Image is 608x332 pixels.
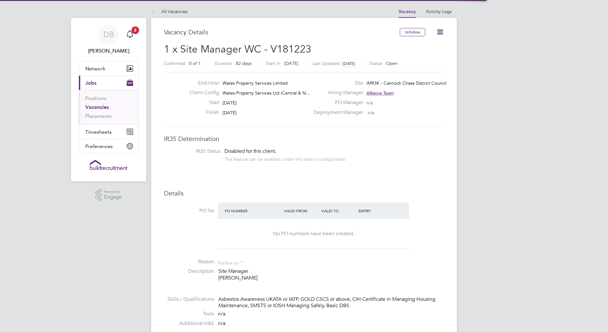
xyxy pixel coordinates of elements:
span: Engage [104,194,122,200]
span: Alliance Team [366,90,394,96]
span: [DATE] [343,61,355,66]
label: PO No [164,208,214,214]
span: Timesheets [85,129,112,135]
button: Network [79,61,138,75]
label: Tools [164,311,214,317]
span: 82 days [236,60,251,66]
a: Powered byEngage [95,189,122,201]
label: Skills / Qualifications [164,296,214,303]
span: [DATE] [223,100,237,106]
h3: Vacancy Details [164,28,400,36]
label: Site [310,80,363,87]
button: Preferences [79,139,138,153]
h3: Details [164,189,444,197]
div: Jobs [79,90,138,124]
span: Open [386,60,398,66]
span: IM93K - Cannock Chase District Council [366,80,446,86]
label: Last Updated [313,60,340,66]
button: Timesheets [79,125,138,139]
div: No PO numbers have been created. [224,230,403,237]
label: Start [184,99,219,106]
button: Unfollow [400,28,425,36]
span: Jobs [85,80,96,86]
label: Duration [215,60,232,66]
label: PO Manager [310,99,363,106]
div: Asbestos Awareness UKATA or IATP, GOLD CSCS or above, CIH Certificate in Managing Housing Mainten... [218,296,444,309]
span: n/a [218,311,225,317]
span: Wates Property Services Ltd (Central & N… [223,90,310,96]
div: Valid To [320,205,357,216]
a: Go to home page [79,160,138,170]
span: Network [85,66,105,72]
label: Client Config [184,89,219,96]
span: n/a [366,100,373,106]
label: End Hirer [184,80,219,87]
span: 0 of 1 [189,60,201,66]
label: Start In [266,60,280,66]
span: DB [103,30,114,39]
span: Preferences [85,143,113,149]
span: Disabled for this client. [224,148,276,154]
span: Wates Property Services Limited [223,80,288,86]
nav: Main navigation [71,18,146,181]
span: David Blears [79,47,138,55]
button: Jobs [79,76,138,90]
img: buildrec-logo-retina.png [90,160,127,170]
span: n/a [218,320,225,327]
span: 2 [131,26,139,34]
div: For due to "" [218,258,244,266]
a: DB[PERSON_NAME] [79,24,138,55]
div: Valid From [283,205,320,216]
a: Placements [85,113,112,119]
h3: IR35 Determination [164,135,444,143]
a: Activity Logs [426,9,452,14]
span: [DATE] [223,110,237,116]
div: PO Number [223,205,283,216]
label: Confirmed [164,60,185,66]
label: Additional H&S [164,320,214,327]
a: Vacancies [85,104,109,110]
a: Vacancy [399,9,416,14]
p: Site Manager [PERSON_NAME] [218,268,444,281]
div: This feature can be enabled under this client's configuration. [224,155,347,162]
label: Hiring Manager [310,89,363,96]
div: Expiry [357,205,394,216]
label: Reason [164,258,214,265]
span: n/a [368,110,374,116]
a: 2 [124,24,136,45]
span: 1 x Site Manager WC - V181223 [164,43,311,55]
label: Description [164,268,214,275]
label: IR35 Status [170,148,221,155]
a: All Vacancies [151,9,187,14]
span: [DATE] [284,60,298,66]
a: Positions [85,95,106,101]
label: Finish [184,109,219,116]
label: Status [370,60,382,66]
label: Deployment Manager [310,109,363,116]
span: Powered by [104,189,122,194]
